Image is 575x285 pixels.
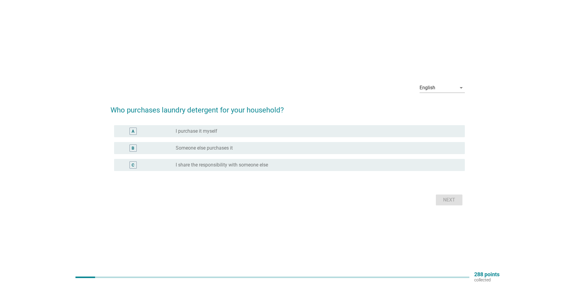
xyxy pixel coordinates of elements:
i: arrow_drop_down [458,84,465,91]
label: Someone else purchases it [176,145,233,151]
div: C [132,162,134,168]
p: 288 points [474,272,500,277]
h2: Who purchases laundry detergent for your household? [110,99,465,116]
div: A [132,128,134,134]
div: English [420,85,435,90]
label: I share the responsibility with someone else [176,162,268,168]
p: collected [474,277,500,283]
div: B [132,145,134,151]
label: I purchase it myself [176,128,217,134]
